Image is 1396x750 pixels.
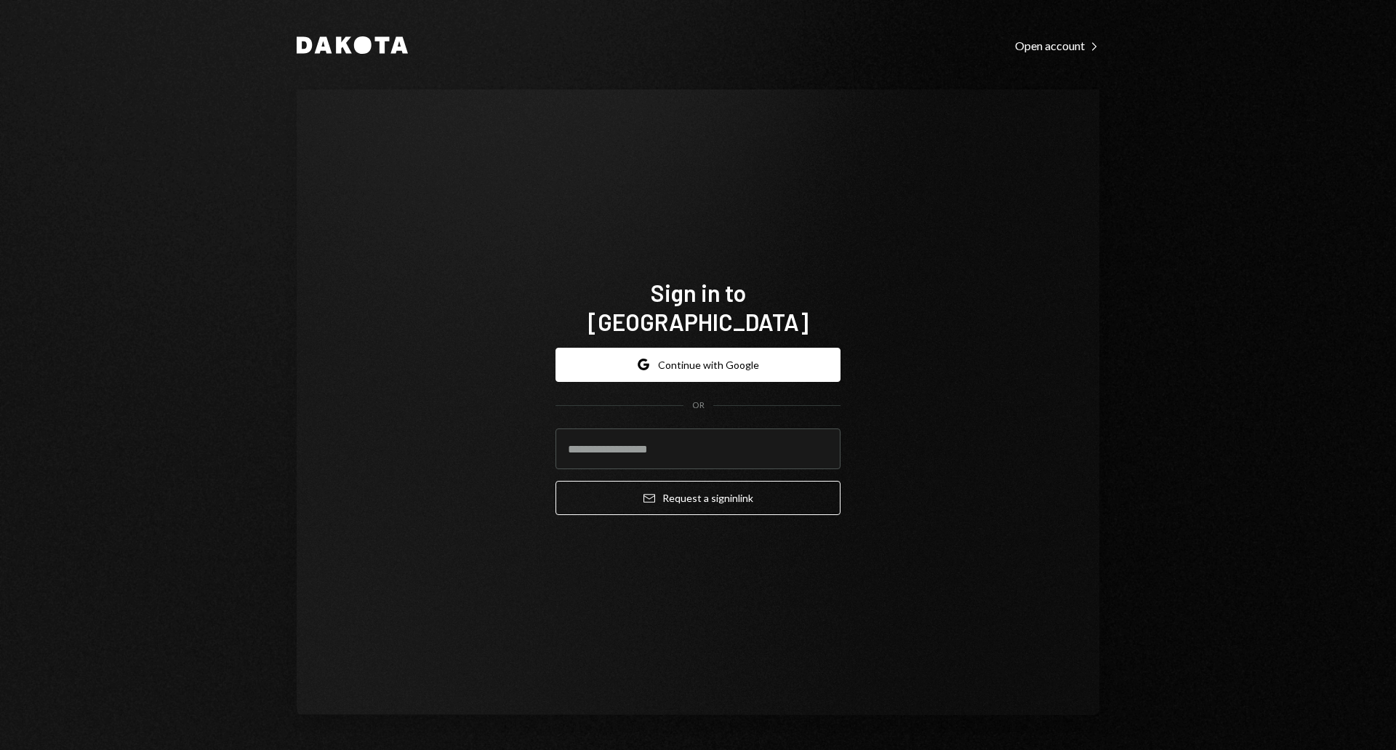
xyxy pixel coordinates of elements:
div: OR [692,399,705,412]
h1: Sign in to [GEOGRAPHIC_DATA] [555,278,841,336]
div: Open account [1015,39,1099,53]
a: Open account [1015,37,1099,53]
button: Request a signinlink [555,481,841,515]
button: Continue with Google [555,348,841,382]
